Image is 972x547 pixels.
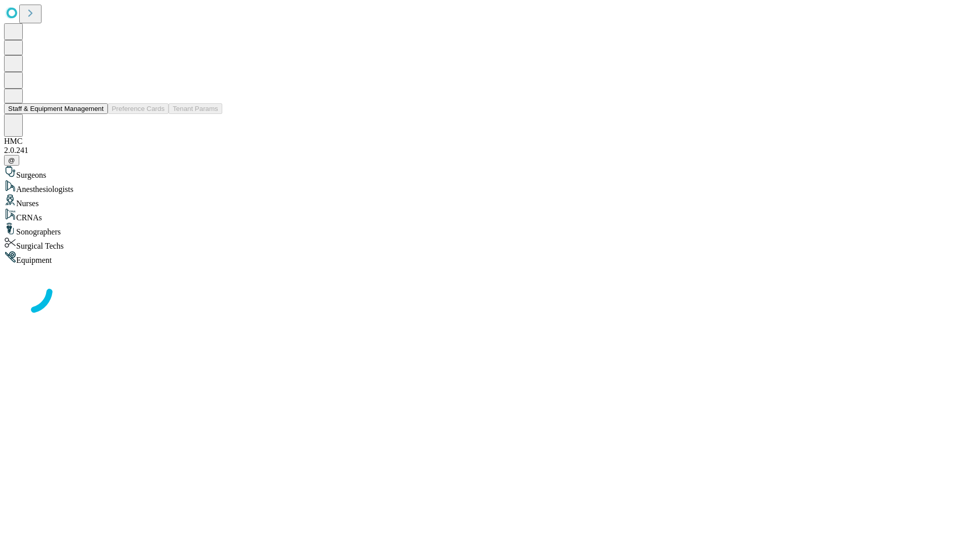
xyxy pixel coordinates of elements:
[4,194,968,208] div: Nurses
[4,208,968,222] div: CRNAs
[4,237,968,251] div: Surgical Techs
[4,155,19,166] button: @
[4,137,968,146] div: HMC
[8,157,15,164] span: @
[4,251,968,265] div: Equipment
[4,146,968,155] div: 2.0.241
[169,103,222,114] button: Tenant Params
[4,103,108,114] button: Staff & Equipment Management
[108,103,169,114] button: Preference Cards
[4,166,968,180] div: Surgeons
[4,180,968,194] div: Anesthesiologists
[4,222,968,237] div: Sonographers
